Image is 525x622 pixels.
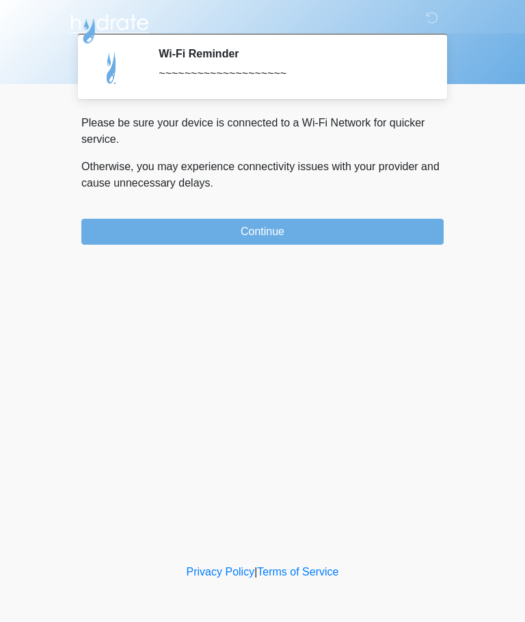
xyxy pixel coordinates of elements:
span: . [211,178,213,189]
div: ~~~~~~~~~~~~~~~~~~~~ [159,66,423,83]
button: Continue [81,219,444,245]
a: | [254,567,257,578]
img: Agent Avatar [92,48,133,89]
img: Hydrate IV Bar - Arcadia Logo [68,10,151,45]
p: Please be sure your device is connected to a Wi-Fi Network for quicker service. [81,116,444,148]
a: Privacy Policy [187,567,255,578]
p: Otherwise, you may experience connectivity issues with your provider and cause unnecessary delays [81,159,444,192]
a: Terms of Service [257,567,338,578]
